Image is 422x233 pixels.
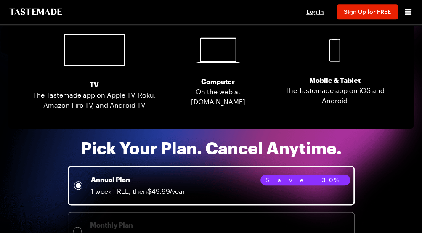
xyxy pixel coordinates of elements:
h4: TV [27,80,162,90]
p: On the web at [DOMAIN_NAME] [170,87,266,107]
p: Monthly Plan [90,220,188,230]
button: Open menu [403,6,414,17]
h4: Computer [170,77,266,87]
p: The Tastemade app on iOS and Android [274,85,395,106]
h4: Mobile & Tablet [274,75,395,85]
span: Log In [306,8,324,15]
p: Annual Plan [91,175,185,185]
p: The Tastemade app on Apple TV, Roku, Amazon Fire TV, and Android TV [27,90,162,110]
button: Log In [298,8,332,16]
span: Save 30% [265,175,345,185]
span: Sign Up for FREE [344,8,391,15]
a: To Tastemade Home Page [8,8,63,15]
span: 1 week FREE, then $49.99/year [91,187,185,195]
h3: Pick Your Plan. Cancel Anytime. [81,139,342,157]
button: Sign Up for FREE [337,4,398,19]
